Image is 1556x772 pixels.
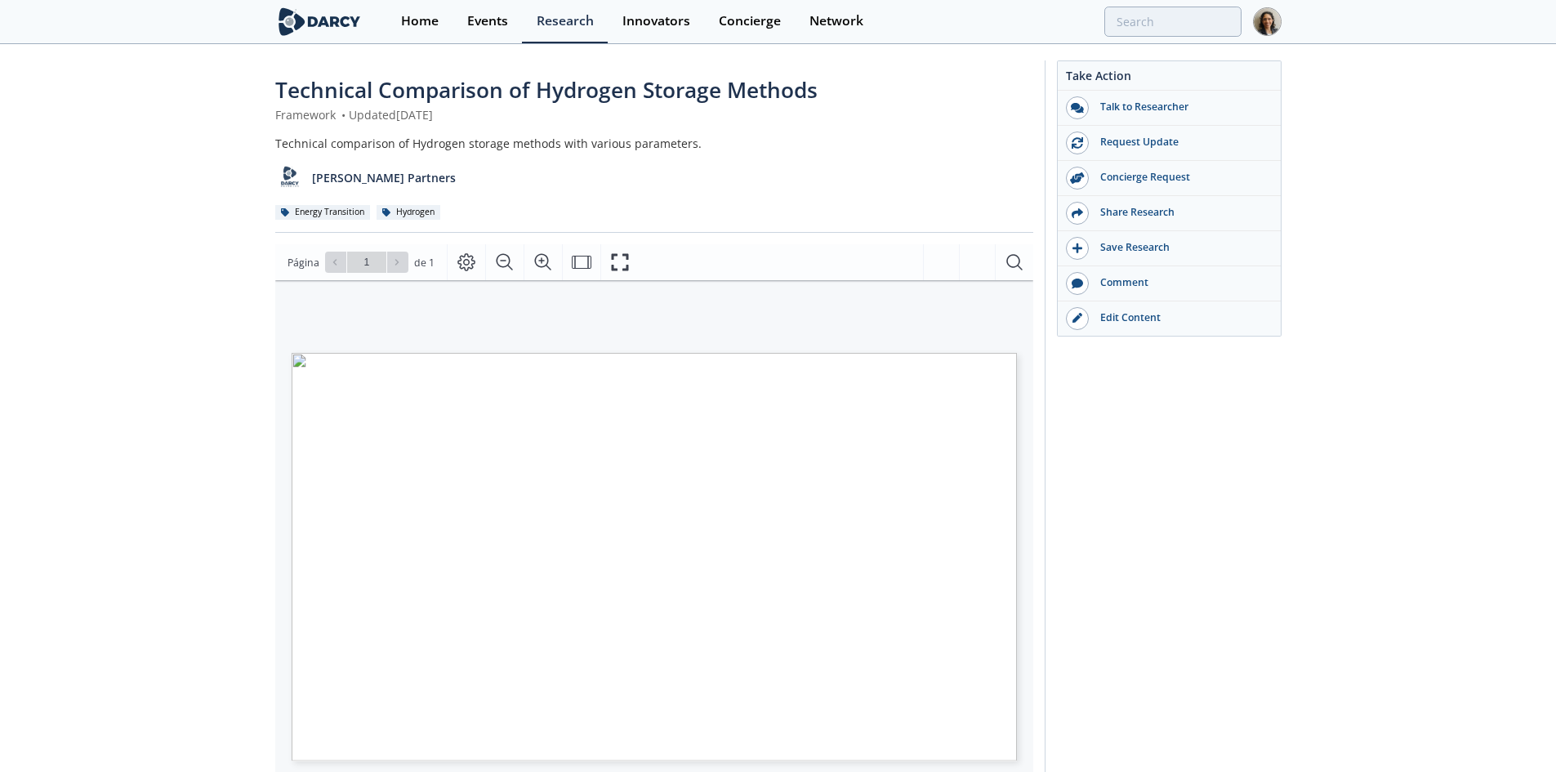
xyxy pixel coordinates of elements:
[537,15,594,28] div: Research
[1089,240,1272,255] div: Save Research
[1089,100,1272,114] div: Talk to Researcher
[1089,135,1272,149] div: Request Update
[275,135,1033,152] div: Technical comparison of Hydrogen storage methods with various parameters.
[275,75,818,105] span: Technical Comparison of Hydrogen Storage Methods
[312,169,456,186] p: [PERSON_NAME] Partners
[401,15,439,28] div: Home
[1253,7,1282,36] img: Profile
[1058,67,1281,91] div: Take Action
[467,15,508,28] div: Events
[809,15,863,28] div: Network
[622,15,690,28] div: Innovators
[1089,275,1272,290] div: Comment
[275,205,371,220] div: Energy Transition
[1089,205,1272,220] div: Share Research
[719,15,781,28] div: Concierge
[1089,310,1272,325] div: Edit Content
[275,7,364,36] img: logo-wide.svg
[1058,301,1281,336] a: Edit Content
[275,106,1033,123] div: Framework Updated [DATE]
[1089,170,1272,185] div: Concierge Request
[377,205,441,220] div: Hydrogen
[339,107,349,123] span: •
[1104,7,1242,37] input: Advanced Search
